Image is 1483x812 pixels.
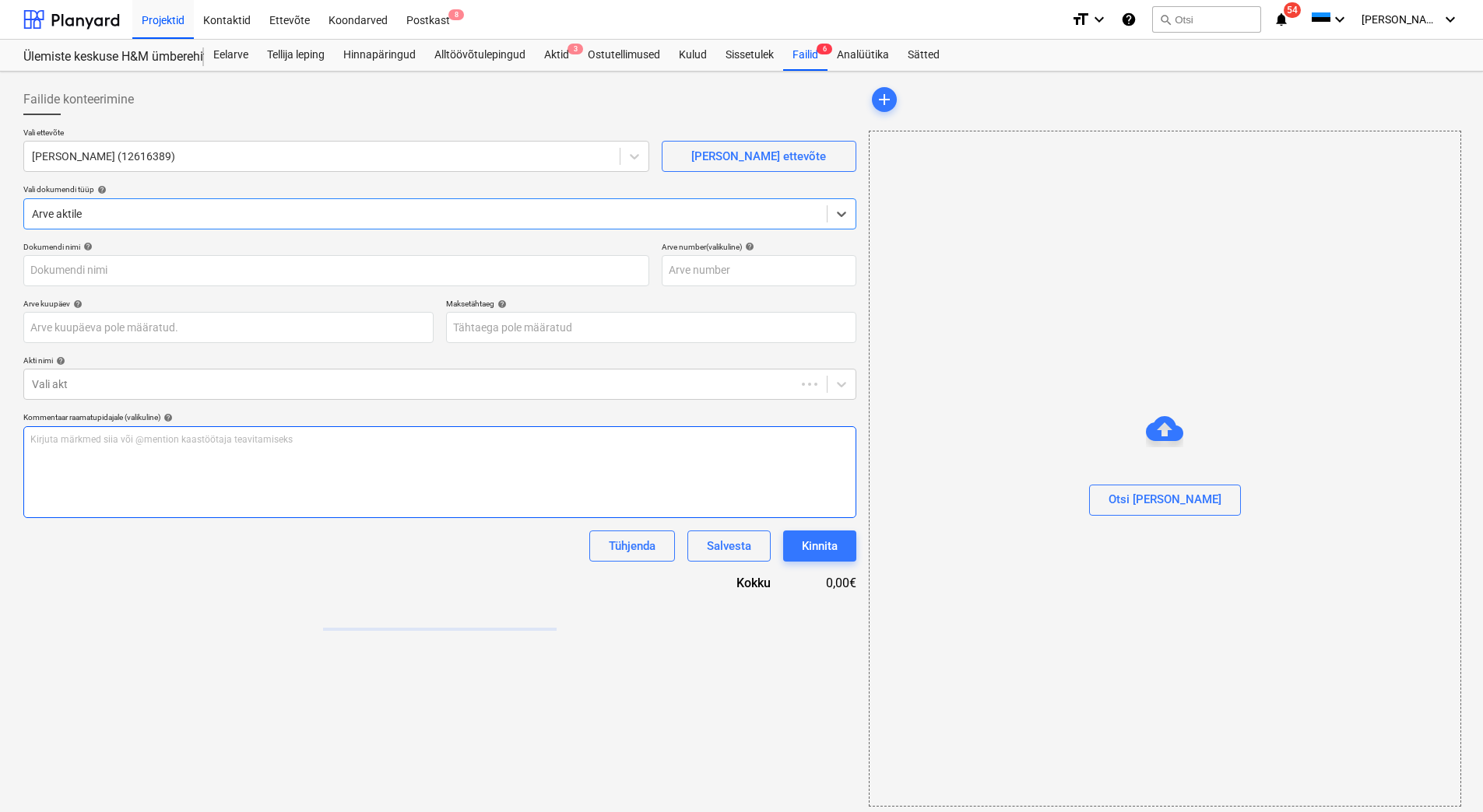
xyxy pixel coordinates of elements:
[258,40,334,71] a: Tellija leping
[446,299,856,309] div: Maksetähtaeg
[53,356,65,366] span: help
[817,44,832,54] span: 6
[691,146,826,166] div: [PERSON_NAME] ettevõte
[783,530,856,562] button: Kinnita
[662,255,856,286] input: Arve number
[23,242,649,252] div: Dokumendi nimi
[23,255,649,286] input: Dokumendi nimi
[23,128,649,141] p: Vali ettevõte
[1071,10,1090,29] i: format_size
[742,242,754,251] span: help
[334,40,425,71] a: Hinnapäringud
[568,44,583,54] span: 3
[589,530,675,562] button: Tühjenda
[23,90,134,109] span: Failide konteerimine
[716,40,783,71] a: Sissetulek
[707,536,751,556] div: Salvesta
[1090,10,1109,29] i: keyboard_arrow_down
[802,536,838,556] div: Kinnita
[687,530,771,562] button: Salvesta
[869,131,1461,807] div: Otsi [PERSON_NAME]
[1121,10,1137,29] i: Abikeskus
[204,40,258,71] a: Eelarve
[1089,485,1241,516] button: Otsi [PERSON_NAME]
[23,355,856,366] div: Akti nimi
[448,9,464,20] span: 8
[80,242,93,251] span: help
[23,184,856,194] div: Vali dokumendi tüüp
[609,536,655,556] div: Tühjenda
[1274,10,1289,29] i: notifications
[23,412,856,422] div: Kommentaar raamatupidajale (valikuline)
[1109,489,1221,509] div: Otsi [PERSON_NAME]
[535,40,578,71] div: Aktid
[662,242,856,252] div: Arve number (valikuline)
[1159,13,1172,26] span: search
[535,40,578,71] a: Aktid3
[1152,6,1261,33] button: Otsi
[1362,13,1439,26] span: [PERSON_NAME]
[662,141,856,172] button: [PERSON_NAME] ettevõte
[446,312,856,343] input: Tähtaega pole määratud
[654,574,796,592] div: Kokku
[796,574,856,592] div: 0,00€
[783,40,828,71] a: Failid6
[1330,10,1349,29] i: keyboard_arrow_down
[578,40,669,71] a: Ostutellimused
[898,40,949,71] a: Sätted
[828,40,898,71] a: Analüütika
[23,49,185,65] div: Ülemiste keskuse H&M ümberehitustööd [HMÜLEMISTE]
[425,40,535,71] a: Alltöövõtulepingud
[94,185,107,194] span: help
[70,299,83,309] span: help
[494,299,507,309] span: help
[23,299,434,309] div: Arve kuupäev
[875,90,894,109] span: add
[1441,10,1460,29] i: keyboard_arrow_down
[23,312,434,343] input: Arve kuupäeva pole määratud.
[669,40,716,71] a: Kulud
[783,40,828,71] div: Failid
[160,413,173,422] span: help
[1284,2,1301,18] span: 54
